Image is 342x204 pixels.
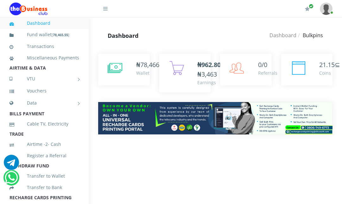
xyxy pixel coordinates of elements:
a: ₦78,466 Wallet [98,54,150,85]
div: Referrals [258,70,277,76]
div: Wallet [136,70,159,76]
a: Chat for support [5,175,18,185]
div: Coins [319,70,340,76]
div: ⊆ [319,60,340,70]
a: Register a Referral [9,148,79,163]
a: Chat for support [4,160,19,170]
img: Logo [9,3,47,15]
a: VTU [9,71,79,87]
a: Airtime -2- Cash [9,137,79,152]
small: [ ] [52,32,69,37]
div: ₦ [136,60,159,70]
a: Cable TV, Electricity [9,117,79,131]
a: Transfer to Bank [9,180,79,195]
a: Vouchers [9,84,79,98]
a: Data [9,95,79,111]
img: multitenant_rcp.png [98,102,332,134]
span: Renew/Upgrade Subscription [309,4,313,9]
a: Fund wallet[78,465.55] [9,27,79,42]
b: 78,465.55 [53,32,68,37]
span: /₦3,463 [197,60,223,78]
a: Transactions [9,39,79,54]
span: 78,466 [140,60,159,69]
i: Renew/Upgrade Subscription [305,6,310,11]
strong: Dashboard [108,32,138,39]
img: User [320,3,332,15]
a: Transfer to Wallet [9,169,79,183]
a: Dashboard [9,16,79,31]
a: ₦962.80/₦3,463 Earnings [159,54,211,92]
span: 0/0 [258,60,267,69]
a: Dashboard [269,32,296,39]
div: Earnings [197,79,223,86]
a: 0/0 Referrals [220,54,272,85]
b: ₦962.80 [197,60,221,69]
a: Miscellaneous Payments [9,51,79,65]
li: Bulkpins [296,31,323,39]
span: 21.15 [319,60,335,69]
